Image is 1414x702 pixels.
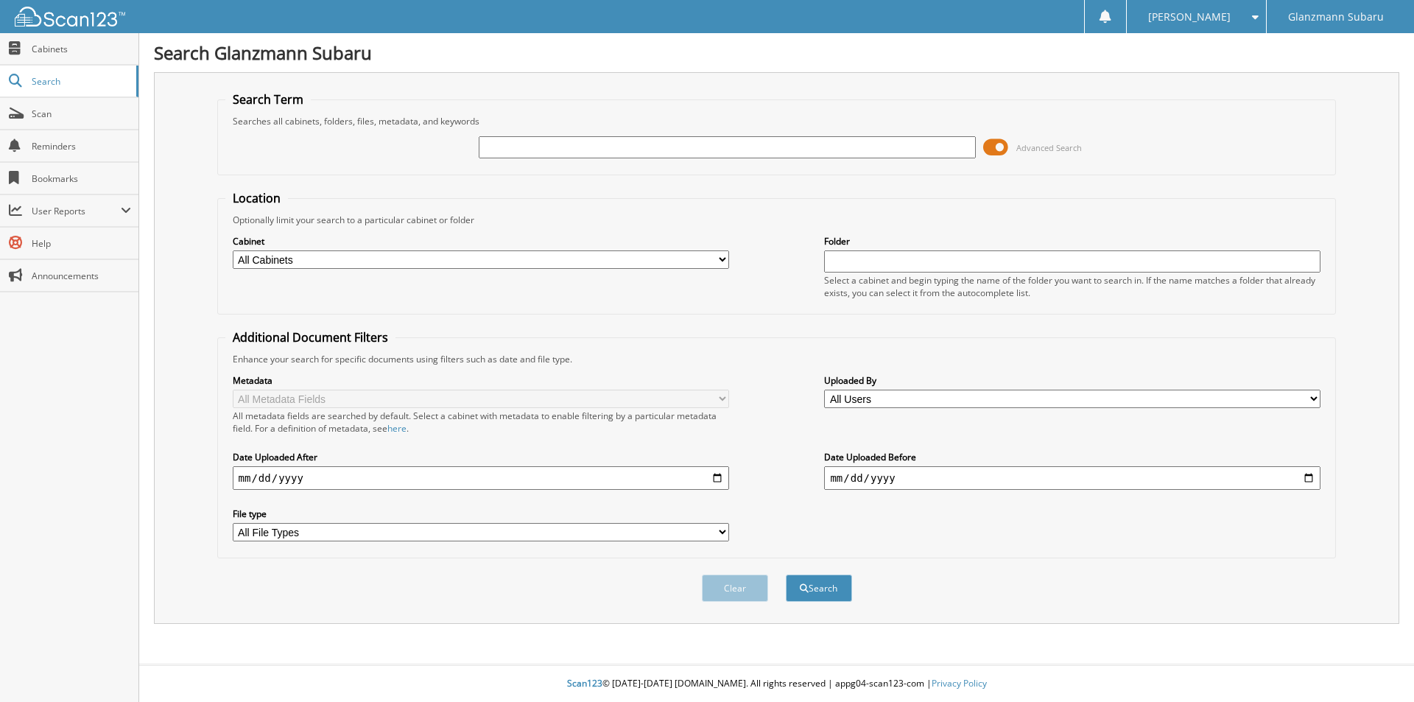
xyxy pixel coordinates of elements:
label: Date Uploaded After [233,451,729,463]
button: Search [786,575,852,602]
label: Cabinet [233,235,729,248]
span: Reminders [32,140,131,152]
legend: Search Term [225,91,311,108]
input: start [233,466,729,490]
label: Date Uploaded Before [824,451,1320,463]
div: Searches all cabinets, folders, files, metadata, and keywords [225,115,1329,127]
div: © [DATE]-[DATE] [DOMAIN_NAME]. All rights reserved | appg04-scan123-com | [139,666,1414,702]
span: Search [32,75,129,88]
legend: Location [225,190,288,206]
span: Scan [32,108,131,120]
img: scan123-logo-white.svg [15,7,125,27]
div: Enhance your search for specific documents using filters such as date and file type. [225,353,1329,365]
button: Clear [702,575,768,602]
span: Scan123 [567,677,602,689]
input: end [824,466,1320,490]
label: Metadata [233,374,729,387]
h1: Search Glanzmann Subaru [154,41,1399,65]
label: File type [233,508,729,520]
span: Bookmarks [32,172,131,185]
div: Select a cabinet and begin typing the name of the folder you want to search in. If the name match... [824,274,1320,299]
div: Optionally limit your search to a particular cabinet or folder [225,214,1329,226]
label: Folder [824,235,1320,248]
div: All metadata fields are searched by default. Select a cabinet with metadata to enable filtering b... [233,410,729,435]
span: Cabinets [32,43,131,55]
span: Advanced Search [1016,142,1082,153]
a: Privacy Policy [932,677,987,689]
legend: Additional Document Filters [225,329,395,345]
a: here [387,422,407,435]
span: [PERSON_NAME] [1148,13,1231,21]
span: Help [32,237,131,250]
span: Announcements [32,270,131,282]
label: Uploaded By [824,374,1320,387]
span: Glanzmann Subaru [1288,13,1384,21]
span: User Reports [32,205,121,217]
